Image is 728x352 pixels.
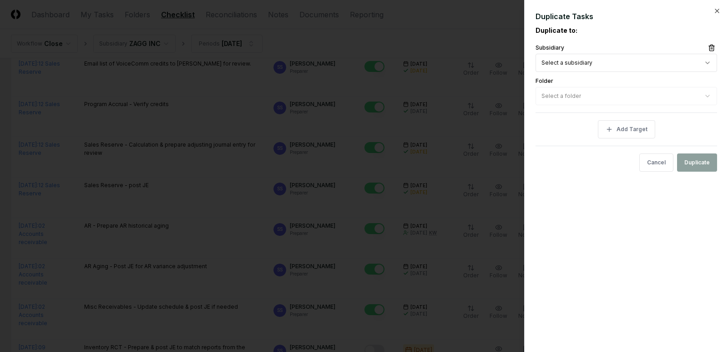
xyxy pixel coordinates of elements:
[536,44,564,51] label: Subsidiary
[536,77,553,84] label: Folder
[598,120,655,138] button: Add Target
[639,153,673,172] button: Cancel
[536,11,717,22] div: Duplicate Tasks
[536,26,577,34] b: Duplicate to:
